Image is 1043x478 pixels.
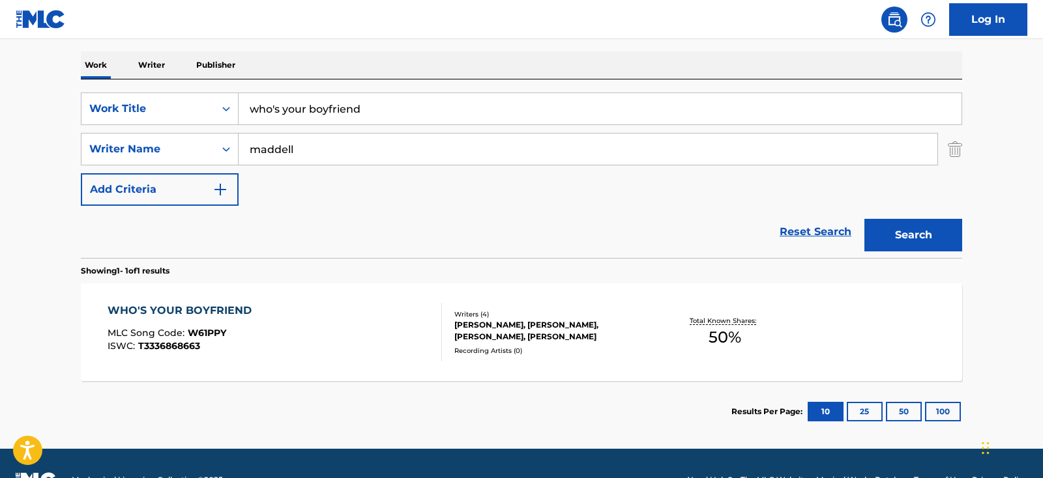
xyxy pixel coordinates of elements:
div: [PERSON_NAME], [PERSON_NAME], [PERSON_NAME], [PERSON_NAME] [454,319,651,343]
p: Writer [134,51,169,79]
button: 25 [847,402,883,421]
img: search [887,12,902,27]
img: MLC Logo [16,10,66,29]
iframe: Chat Widget [978,415,1043,478]
div: Help [915,7,941,33]
button: 50 [886,402,922,421]
a: Public Search [881,7,907,33]
a: WHO'S YOUR BOYFRIENDMLC Song Code:W61PPYISWC:T3336868663Writers (4)[PERSON_NAME], [PERSON_NAME], ... [81,283,962,381]
p: Publisher [192,51,239,79]
span: MLC Song Code : [108,327,188,339]
button: Add Criteria [81,173,239,206]
div: Recording Artists ( 0 ) [454,346,651,356]
img: Delete Criterion [948,133,962,165]
span: W61PPY [188,327,226,339]
a: Log In [949,3,1027,36]
p: Total Known Shares: [690,316,759,326]
div: Drag [982,429,990,468]
span: ISWC : [108,340,138,352]
div: Work Title [89,101,207,117]
span: T3336868663 [138,340,200,352]
div: Writers ( 4 ) [454,309,651,319]
img: 9d2ae6d4665cec9f34b9.svg [213,182,228,197]
button: 100 [925,402,961,421]
img: help [920,12,936,27]
p: Results Per Page: [731,406,806,417]
p: Work [81,51,111,79]
button: 10 [808,402,844,421]
span: 50 % [709,326,741,349]
div: Writer Name [89,141,207,157]
form: Search Form [81,92,962,258]
p: Showing 1 - 1 of 1 results [81,265,169,277]
a: Reset Search [773,218,858,246]
button: Search [864,219,962,251]
div: WHO'S YOUR BOYFRIEND [108,303,258,318]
